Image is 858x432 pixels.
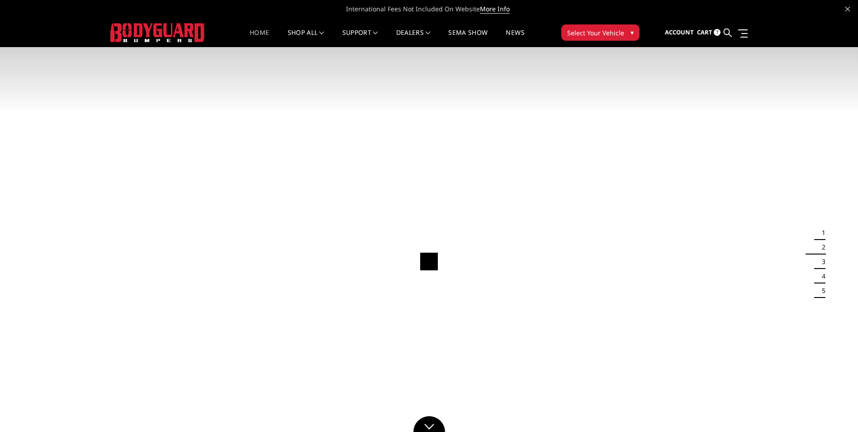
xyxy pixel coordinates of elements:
button: 1 of 5 [816,226,825,240]
span: Cart [697,28,712,36]
a: Dealers [396,29,431,47]
button: Select Your Vehicle [561,24,640,41]
a: SEMA Show [448,29,488,47]
a: Support [342,29,378,47]
span: Select Your Vehicle [567,28,624,38]
span: 7 [714,29,721,36]
img: BODYGUARD BUMPERS [110,23,205,42]
a: More Info [480,5,510,14]
button: 4 of 5 [816,269,825,283]
a: Cart 7 [697,20,721,45]
a: News [506,29,524,47]
a: shop all [288,29,324,47]
button: 5 of 5 [816,283,825,298]
span: ▾ [630,28,634,37]
span: Account [665,28,694,36]
button: 3 of 5 [816,254,825,269]
a: Click to Down [413,416,445,432]
a: Home [250,29,269,47]
a: Account [665,20,694,45]
button: 2 of 5 [816,240,825,254]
